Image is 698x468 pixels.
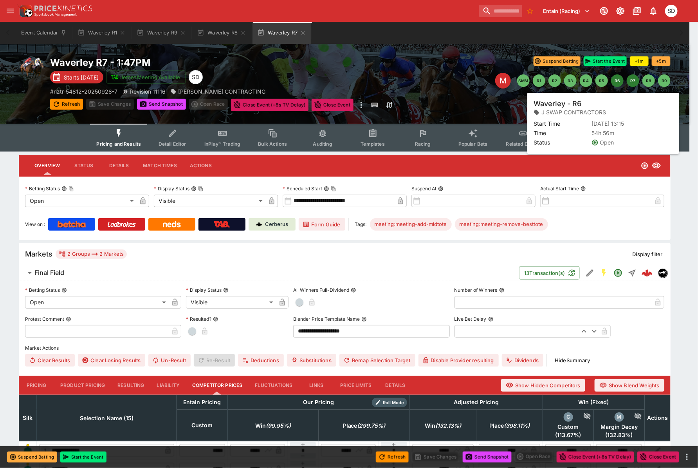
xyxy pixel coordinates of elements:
button: Waverley R9 [132,22,191,44]
th: Adjusted Pricing [410,395,543,410]
button: R9 [658,74,671,87]
button: open drawer [3,4,17,18]
button: Select Tenant [539,5,595,17]
span: Re-Result [194,354,235,367]
h6: Final Field [34,269,64,277]
p: Resulted? [186,316,211,322]
button: Notifications [646,4,660,18]
p: Cerberus [265,220,289,228]
input: search [479,5,522,17]
span: Custom [545,423,591,430]
nav: pagination navigation [517,74,671,87]
button: Substitutions [287,354,336,367]
h2: Copy To Clipboard [50,56,361,69]
button: R1 [533,74,545,87]
button: Waverley R1 [73,22,130,44]
span: InPlay™ Trading [204,141,240,147]
span: Auditing [313,141,332,147]
label: Tags: [355,218,367,231]
a: de7f0621-63e0-434a-99e6-1670e1a0ef58 [639,265,655,281]
button: Start the Event [60,452,106,463]
button: R7 [627,74,639,87]
div: margin_decay [615,412,624,422]
button: Details [101,156,137,175]
button: Send Snapshot [463,452,512,463]
div: Show/hide Price Roll mode configuration. [372,398,407,407]
div: custom [564,412,573,422]
span: ( 132.83 %) [596,432,642,439]
div: Betting Target: cerberus [455,218,548,231]
p: Display Status [154,185,189,192]
button: Waverley R8 [192,22,251,44]
button: Un-Result [148,354,190,367]
button: Competitor Prices [186,376,249,395]
button: Open [611,266,625,280]
button: Status [66,156,101,175]
button: Copy To Clipboard [198,186,204,192]
div: Visible [154,195,265,207]
span: Margin Decay [596,423,642,430]
svg: Visible [652,161,661,170]
button: Clear Losing Results [78,354,145,367]
img: Neds [163,221,180,228]
button: +5m [652,56,671,66]
button: Straight [625,266,639,280]
div: MURDOCH CONTRACTING [170,87,265,96]
button: Stuart Dibb [663,2,680,20]
div: de7f0621-63e0-434a-99e6-1670e1a0ef58 [642,267,653,278]
span: Place [481,421,538,430]
button: Fluctuations [249,376,299,395]
button: Documentation [630,4,644,18]
button: SMM [517,74,530,87]
div: nztr [658,268,667,278]
p: Overtype [569,101,590,109]
div: Edit Meeting [495,73,511,89]
p: All Winners Full-Dividend [293,287,349,293]
div: split button [189,99,228,110]
div: Start From [556,99,671,111]
img: PriceKinetics [34,5,92,11]
span: meeting:meeting-remove-besttote [455,220,548,228]
span: Popular Bets [458,141,488,147]
span: Pricing and Results [96,141,141,147]
button: R2 [548,74,561,87]
button: +1m [630,56,649,66]
th: Win (Fixed) [543,395,645,410]
img: TabNZ [214,221,230,228]
span: Racing [415,141,431,147]
p: [PERSON_NAME] CONTRACTING [178,87,265,96]
button: Product Pricing [54,376,111,395]
button: Deductions [238,354,284,367]
div: Visible [186,296,276,309]
button: more [682,452,692,462]
h5: Markets [25,249,52,258]
div: Open [25,296,169,309]
div: 2 Groups 2 Markets [59,249,124,259]
img: logo-cerberus--red.svg [642,267,653,278]
em: ( 299.75 %) [357,421,386,430]
div: split button [515,451,554,462]
button: Suspend Betting [7,452,57,463]
img: runner 1 [22,444,34,457]
p: Auto-Save [642,101,667,109]
th: Custom [177,410,227,441]
button: Start the Event [584,56,627,66]
button: R4 [580,74,592,87]
button: R8 [642,74,655,87]
svg: Open [613,268,623,278]
em: ( 99.95 %) [266,421,291,430]
button: Disable Provider resulting [418,354,499,367]
button: Liability [151,376,186,395]
p: Betting Status [25,185,60,192]
span: ( 113.67 %) [545,432,591,439]
div: Our Pricing [300,398,337,407]
div: Hide Competitor [624,412,642,422]
button: more [357,99,366,111]
img: Cerberus [256,221,262,228]
svg: Open [641,162,649,170]
label: Market Actions [25,342,664,354]
button: R3 [564,74,577,87]
button: Overview [28,156,66,175]
img: jetbet-logo.svg [111,73,119,81]
button: Actions [183,156,218,175]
